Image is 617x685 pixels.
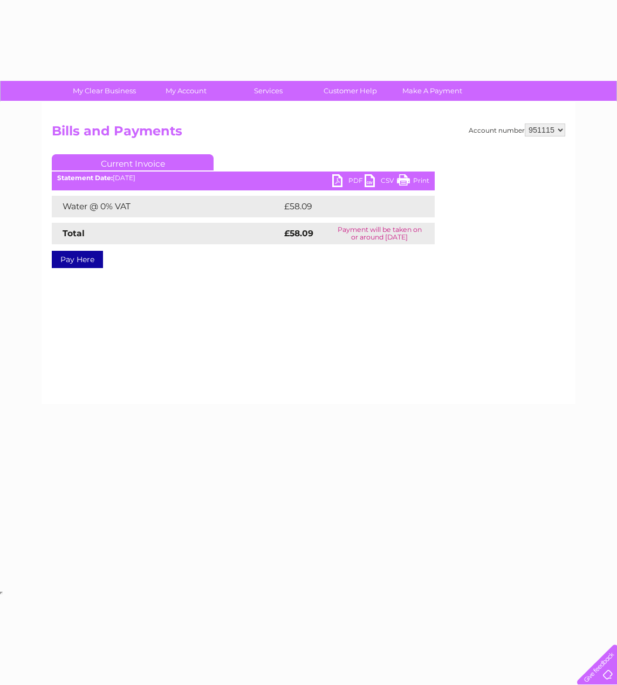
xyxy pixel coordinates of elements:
strong: Total [63,228,85,238]
a: My Clear Business [60,81,149,101]
a: Current Invoice [52,154,214,170]
a: PDF [332,174,365,190]
td: Payment will be taken on or around [DATE] [324,223,435,244]
div: Account number [469,124,565,136]
b: Statement Date: [57,174,113,182]
h2: Bills and Payments [52,124,565,144]
a: Services [224,81,313,101]
a: Make A Payment [388,81,477,101]
div: [DATE] [52,174,435,182]
td: Water @ 0% VAT [52,196,282,217]
strong: £58.09 [284,228,313,238]
a: Print [397,174,429,190]
a: CSV [365,174,397,190]
a: My Account [142,81,231,101]
a: Pay Here [52,251,103,268]
td: £58.09 [282,196,414,217]
a: Customer Help [306,81,395,101]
